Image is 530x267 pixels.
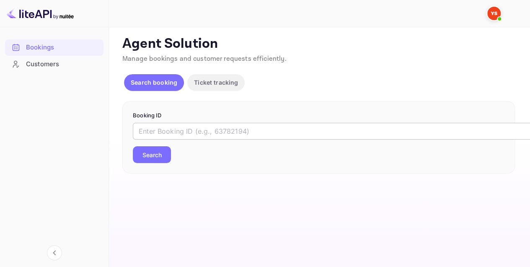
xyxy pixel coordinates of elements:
[7,7,74,20] img: LiteAPI logo
[26,43,99,52] div: Bookings
[133,146,171,163] button: Search
[5,39,103,56] div: Bookings
[133,111,504,120] p: Booking ID
[5,56,103,72] a: Customers
[131,78,177,87] p: Search booking
[5,39,103,55] a: Bookings
[487,7,501,20] img: Yandex Support
[47,245,62,260] button: Collapse navigation
[26,60,99,69] div: Customers
[194,78,238,87] p: Ticket tracking
[122,54,287,63] span: Manage bookings and customer requests efficiently.
[122,36,515,52] p: Agent Solution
